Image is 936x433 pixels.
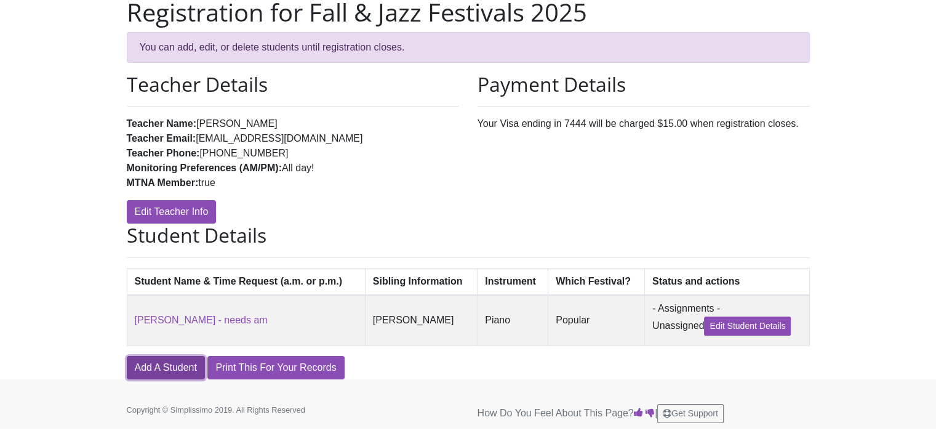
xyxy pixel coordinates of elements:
[468,73,819,224] div: Your Visa ending in 7444 will be charged $15.00 when registration closes.
[704,317,791,336] a: Edit Student Details
[478,268,548,295] th: Instrument
[365,295,477,346] td: [PERSON_NAME]
[644,295,809,346] td: - Assignments - Unassigned
[548,268,645,295] th: Which Festival?
[127,200,217,224] a: Edit Teacher Info
[478,295,548,346] td: Piano
[127,73,459,96] h2: Teacher Details
[644,268,809,295] th: Status and actions
[127,176,459,190] li: true
[127,161,459,176] li: All day!
[127,131,459,146] li: [EMAIL_ADDRESS][DOMAIN_NAME]
[127,146,459,161] li: [PHONE_NUMBER]
[127,268,365,295] th: Student Name & Time Request (a.m. or p.m.)
[478,73,810,96] h2: Payment Details
[657,404,724,423] button: Get Support
[548,295,645,346] td: Popular
[127,32,810,63] div: You can add, edit, or delete students until registration closes.
[127,356,205,379] a: Add A Student
[127,224,810,247] h2: Student Details
[127,118,197,129] strong: Teacher Name:
[127,116,459,131] li: [PERSON_NAME]
[127,177,199,188] strong: MTNA Member:
[127,404,342,416] p: Copyright © Simplissimo 2019. All Rights Reserved
[127,163,282,173] strong: Monitoring Preferences (AM/PM):
[135,315,268,325] a: [PERSON_NAME] - needs am
[127,133,196,144] strong: Teacher Email:
[207,356,344,379] a: Print This For Your Records
[127,148,200,158] strong: Teacher Phone:
[365,268,477,295] th: Sibling Information
[478,404,810,423] p: How Do You Feel About This Page? |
